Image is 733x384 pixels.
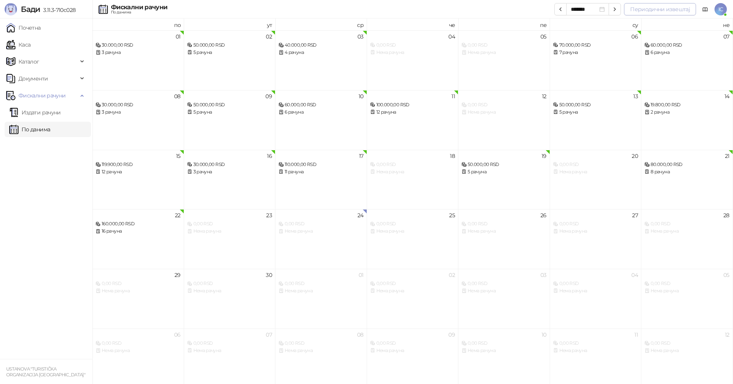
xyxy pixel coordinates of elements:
td: 2025-09-21 [641,150,733,210]
td: 2025-09-28 [641,209,733,269]
th: ут [184,18,276,30]
div: Нема рачуна [644,287,730,295]
small: USTANOVA "TURISTIČKA ORGANIZACIJA [GEOGRAPHIC_DATA]" [6,366,85,377]
div: 70.000,00 RSD [553,42,638,49]
div: 0,00 RSD [370,340,455,347]
td: 2025-09-17 [275,150,367,210]
div: 04 [631,272,638,278]
div: 4 рачуна [278,49,364,56]
div: 5 рачуна [187,49,272,56]
div: 0,00 RSD [553,280,638,287]
div: 0,00 RSD [461,220,547,228]
div: Нема рачуна [644,347,730,354]
span: Фискални рачуни [18,88,65,103]
div: 21 [725,153,730,159]
div: Нема рачуна [370,49,455,56]
div: 7 рачуна [553,49,638,56]
div: 11 рачуна [278,168,364,176]
td: 2025-10-04 [550,269,642,329]
div: Нема рачуна [553,228,638,235]
td: 2025-09-27 [550,209,642,269]
div: Нема рачуна [461,228,547,235]
div: Нема рачуна [644,228,730,235]
th: ср [275,18,367,30]
div: 0,00 RSD [370,42,455,49]
a: Каса [6,37,30,52]
div: Нема рачуна [278,287,364,295]
td: 2025-10-05 [641,269,733,329]
td: 2025-09-19 [458,150,550,210]
div: Нема рачуна [370,287,455,295]
div: 20 [632,153,638,159]
th: су [550,18,642,30]
div: 60.000,00 RSD [644,42,730,49]
th: не [641,18,733,30]
div: 0,00 RSD [370,161,455,168]
div: Нема рачуна [370,347,455,354]
div: Нема рачуна [278,228,364,235]
div: 50.000,00 RSD [553,101,638,109]
div: Нема рачуна [278,347,364,354]
div: 16 [267,153,272,159]
div: Нема рачуна [461,49,547,56]
div: 13 [633,94,638,99]
div: 0,00 RSD [461,340,547,347]
div: 0,00 RSD [461,280,547,287]
div: 3 рачуна [187,168,272,176]
td: 2025-09-04 [367,30,459,90]
div: Нема рачуна [461,109,547,116]
div: 40.000,00 RSD [278,42,364,49]
div: 07 [266,332,272,337]
div: 50.000,00 RSD [187,42,272,49]
div: 0,00 RSD [96,340,181,347]
div: Нема рачуна [187,287,272,295]
div: 12 рачуна [370,109,455,116]
td: 2025-09-02 [184,30,276,90]
div: 06 [631,34,638,39]
div: 160.000,00 RSD [96,220,181,228]
div: 28 [723,213,730,218]
div: Нема рачуна [461,347,547,354]
div: 18 [450,153,455,159]
div: 25 [449,213,455,218]
div: 12 рачуна [96,168,181,176]
td: 2025-09-18 [367,150,459,210]
div: По данима [111,10,167,14]
div: 6 рачуна [644,49,730,56]
div: 06 [174,332,181,337]
a: По данима [9,122,50,137]
td: 2025-10-03 [458,269,550,329]
div: 0,00 RSD [278,340,364,347]
div: 26 [540,213,547,218]
div: 09 [448,332,455,337]
div: 12 [542,94,547,99]
div: 01 [359,272,364,278]
div: Нема рачуна [553,168,638,176]
div: 15 [176,153,181,159]
div: Фискални рачуни [111,4,167,10]
div: 30 [266,272,272,278]
div: 6 рачуна [278,109,364,116]
div: 0,00 RSD [370,220,455,228]
td: 2025-10-02 [367,269,459,329]
div: Нема рачуна [187,347,272,354]
div: 30.000,00 RSD [187,161,272,168]
span: IC [715,3,727,15]
div: 11 [451,94,455,99]
div: 0,00 RSD [461,101,547,109]
td: 2025-09-13 [550,90,642,150]
div: Нема рачуна [187,228,272,235]
div: 23 [266,213,272,218]
div: 8 рачуна [644,168,730,176]
td: 2025-09-29 [92,269,184,329]
div: 0,00 RSD [370,280,455,287]
td: 2025-09-07 [641,30,733,90]
div: 5 рачуна [553,109,638,116]
td: 2025-09-22 [92,209,184,269]
div: 119.900,00 RSD [96,161,181,168]
div: 50.000,00 RSD [187,101,272,109]
th: че [367,18,459,30]
td: 2025-09-15 [92,150,184,210]
div: 0,00 RSD [187,340,272,347]
div: 10 [359,94,364,99]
